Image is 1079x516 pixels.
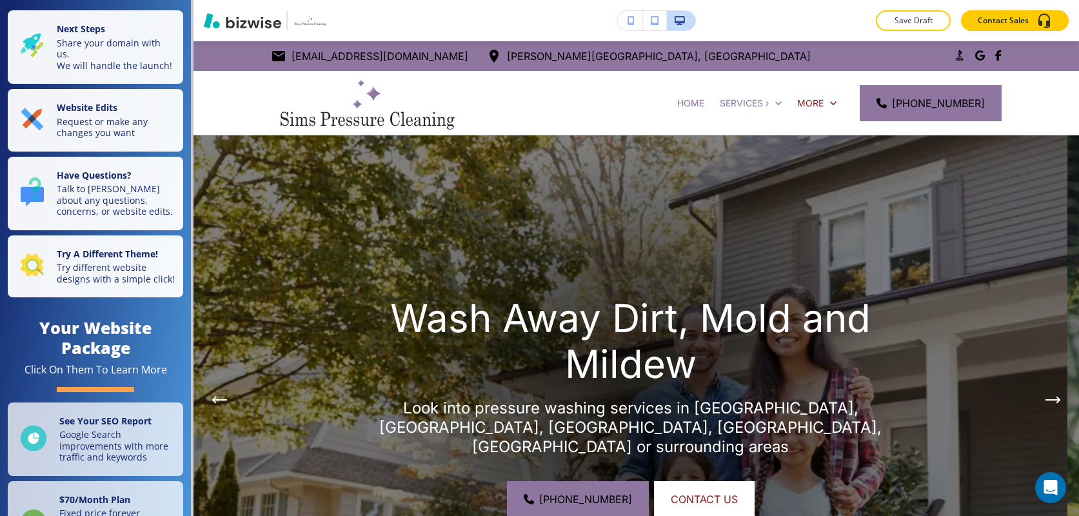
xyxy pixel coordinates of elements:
[57,116,175,139] p: Request or make any changes you want
[8,402,183,476] a: See Your SEO ReportGoogle Search improvements with more traffic and keywords
[271,46,468,66] a: [EMAIL_ADDRESS][DOMAIN_NAME]
[204,13,281,28] img: Bizwise Logo
[893,15,934,26] p: Save Draft
[892,95,985,111] span: [PHONE_NUMBER]
[57,169,132,181] strong: Have Questions?
[486,46,811,66] a: [PERSON_NAME][GEOGRAPHIC_DATA], [GEOGRAPHIC_DATA]
[293,15,328,25] img: Your Logo
[57,37,175,72] p: Share your domain with us. We will handle the launch!
[59,493,130,506] strong: $ 70 /Month Plan
[59,415,152,427] strong: See Your SEO Report
[57,262,175,284] p: Try different website designs with a simple click!
[59,429,175,463] p: Google Search improvements with more traffic and keywords
[8,235,183,298] button: Try A Different Theme!Try different website designs with a simple click!
[1040,387,1066,413] button: Next Hero Image
[344,295,916,387] p: Wash Away Dirt, Mold and Mildew
[539,491,632,507] span: [PHONE_NUMBER]
[797,97,824,110] p: More
[206,377,232,423] div: Previous Slide
[860,85,1002,121] a: [PHONE_NUMBER]
[8,157,183,230] button: Have Questions?Talk to [PERSON_NAME] about any questions, concerns, or website edits.
[507,46,811,66] p: [PERSON_NAME][GEOGRAPHIC_DATA], [GEOGRAPHIC_DATA]
[1040,377,1066,423] div: Next Slide
[25,363,167,377] div: Click On Them To Learn More
[8,89,183,152] button: Website EditsRequest or make any changes you want
[8,10,183,84] button: Next StepsShare your domain with us.We will handle the launch!
[677,97,704,110] p: HOME
[720,97,769,110] p: SERVICES ›
[206,387,232,413] button: Previous Hero Image
[344,399,916,457] p: Look into pressure washing services in [GEOGRAPHIC_DATA], [GEOGRAPHIC_DATA], [GEOGRAPHIC_DATA], [...
[57,248,158,260] strong: Try A Different Theme!
[671,491,738,507] span: CONTACT US
[292,46,468,66] p: [EMAIL_ADDRESS][DOMAIN_NAME]
[271,75,463,130] img: Sims Pressure Cleaning
[1035,472,1066,503] div: Open Intercom Messenger
[57,101,117,114] strong: Website Edits
[57,23,105,35] strong: Next Steps
[978,15,1029,26] p: Contact Sales
[57,183,175,217] p: Talk to [PERSON_NAME] about any questions, concerns, or website edits.
[961,10,1069,31] button: Contact Sales
[876,10,951,31] button: Save Draft
[8,318,183,358] h4: Your Website Package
